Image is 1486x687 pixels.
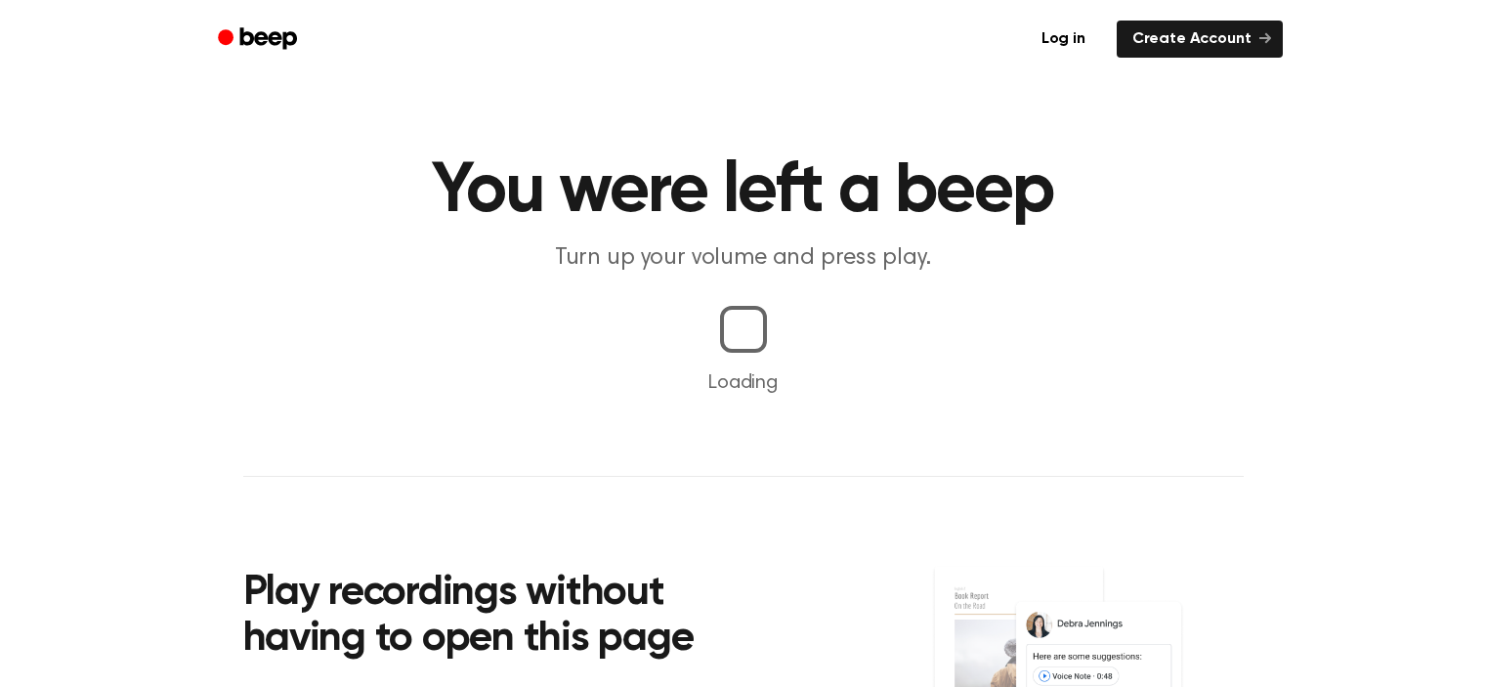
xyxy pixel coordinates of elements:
[23,368,1463,398] p: Loading
[1022,17,1105,62] a: Log in
[204,21,315,59] a: Beep
[1117,21,1283,58] a: Create Account
[243,571,770,664] h2: Play recordings without having to open this page
[368,242,1119,275] p: Turn up your volume and press play.
[243,156,1244,227] h1: You were left a beep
